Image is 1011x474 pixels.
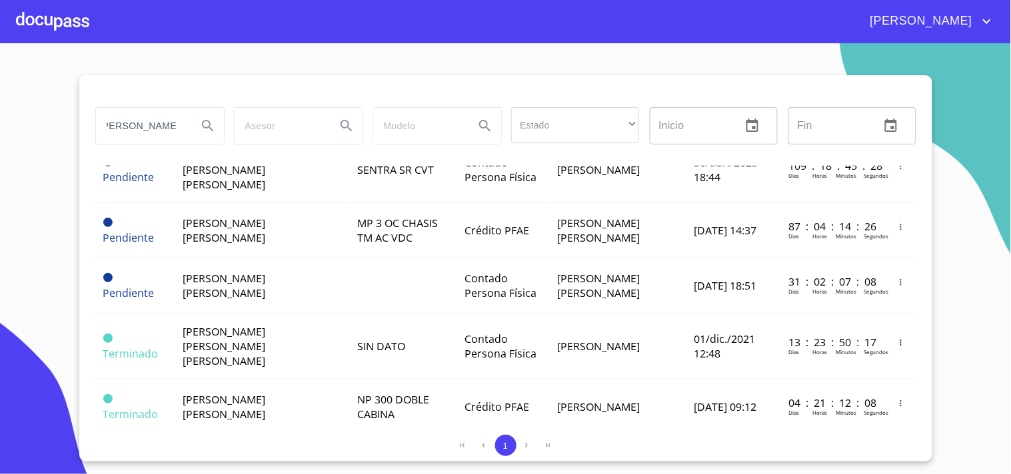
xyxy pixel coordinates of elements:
[558,216,640,245] span: [PERSON_NAME] [PERSON_NAME]
[864,348,888,355] p: Segundos
[836,232,856,240] p: Minutos
[465,399,530,414] span: Crédito PFAE
[788,232,799,240] p: Dias
[358,216,439,245] span: MP 3 OC CHASIS TM AC VDC
[465,155,537,184] span: Contado Persona Física
[373,108,464,144] input: search
[103,334,113,343] span: Terminado
[183,216,265,245] span: [PERSON_NAME] [PERSON_NAME]
[558,162,640,177] span: [PERSON_NAME]
[836,348,856,355] p: Minutos
[511,107,639,143] div: ​
[183,148,265,192] span: [PERSON_NAME] [PERSON_NAME] [PERSON_NAME]
[358,339,406,354] span: SIN DATO
[694,399,757,414] span: [DATE] 09:12
[788,219,878,234] p: 87 : 04 : 14 : 26
[812,172,827,179] p: Horas
[788,288,799,295] p: Dias
[812,409,827,416] p: Horas
[788,158,878,173] p: 109 : 18 : 45 : 28
[103,273,113,282] span: Pendiente
[183,324,265,368] span: [PERSON_NAME] [PERSON_NAME] [PERSON_NAME]
[103,394,113,403] span: Terminado
[694,332,756,361] span: 01/dic./2021 12:48
[465,332,537,361] span: Contado Persona Física
[812,232,827,240] p: Horas
[103,286,155,300] span: Pendiente
[788,335,878,350] p: 13 : 23 : 50 : 17
[103,170,155,184] span: Pendiente
[192,110,224,142] button: Search
[836,288,856,295] p: Minutos
[836,172,856,179] p: Minutos
[465,271,537,300] span: Contado Persona Física
[812,288,827,295] p: Horas
[812,348,827,355] p: Horas
[836,409,856,416] p: Minutos
[694,223,757,238] span: [DATE] 14:37
[183,392,265,421] span: [PERSON_NAME] [PERSON_NAME]
[558,399,640,414] span: [PERSON_NAME]
[860,11,979,32] span: [PERSON_NAME]
[469,110,501,142] button: Search
[864,288,888,295] p: Segundos
[358,162,435,177] span: SENTRA SR CVT
[103,230,155,245] span: Pendiente
[788,274,878,289] p: 31 : 02 : 07 : 08
[860,11,995,32] button: account of current user
[103,346,159,361] span: Terminado
[864,409,888,416] p: Segundos
[788,409,799,416] p: Dias
[788,172,799,179] p: Dias
[694,155,758,184] span: 30/abr./2025 18:44
[103,407,159,421] span: Terminado
[558,271,640,300] span: [PERSON_NAME] [PERSON_NAME]
[788,395,878,410] p: 04 : 21 : 12 : 08
[183,271,265,300] span: [PERSON_NAME] [PERSON_NAME]
[235,108,325,144] input: search
[358,392,430,421] span: NP 300 DOBLE CABINA
[788,348,799,355] p: Dias
[864,172,888,179] p: Segundos
[465,223,530,238] span: Crédito PFAE
[558,339,640,354] span: [PERSON_NAME]
[864,232,888,240] p: Segundos
[96,108,187,144] input: search
[103,218,113,227] span: Pendiente
[331,110,363,142] button: Search
[503,441,508,451] span: 1
[495,435,516,456] button: 1
[694,278,757,293] span: [DATE] 18:51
